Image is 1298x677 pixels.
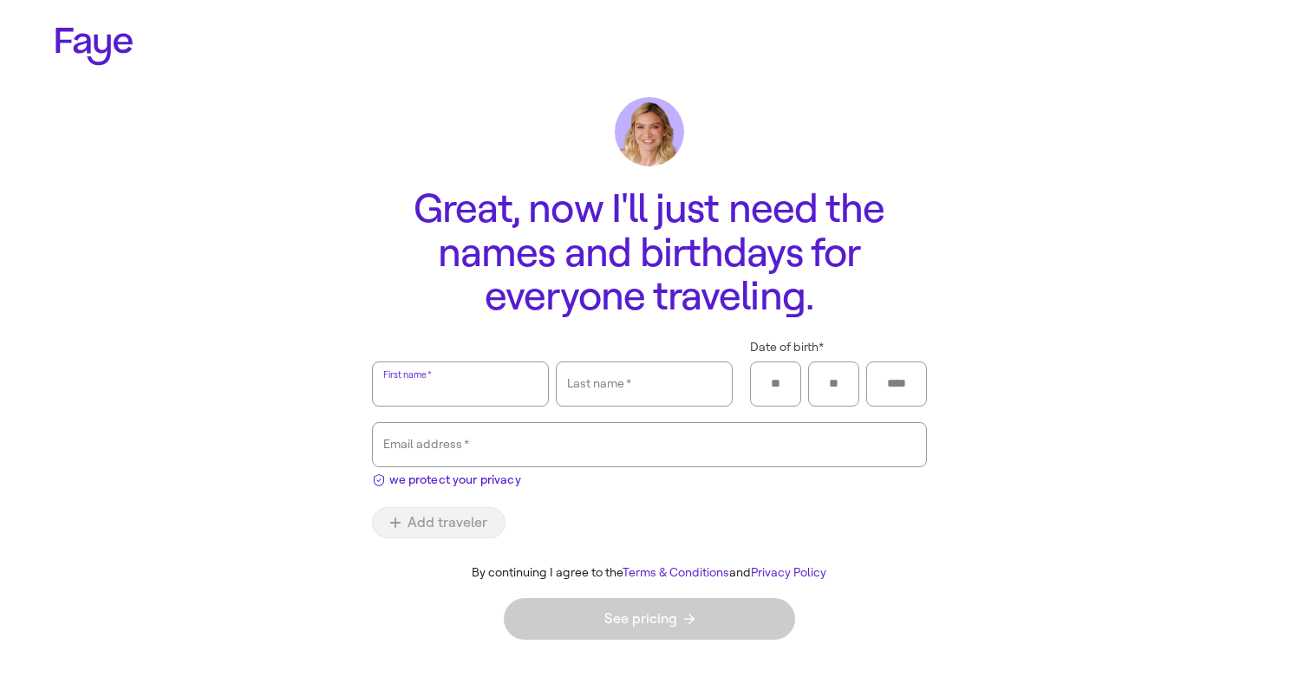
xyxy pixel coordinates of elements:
[819,371,848,397] input: Day
[750,340,824,355] span: Date of birth *
[372,187,927,319] h1: Great, now I'll just need the names and birthdays for everyone traveling.
[358,566,941,581] div: By continuing I agree to the and
[504,598,795,640] button: See pricing
[761,371,790,397] input: Month
[382,366,433,383] label: First name
[372,467,521,489] button: we protect your privacy
[751,565,826,580] a: Privacy Policy
[390,516,487,530] span: Add traveler
[623,565,729,580] a: Terms & Conditions
[604,612,695,626] span: See pricing
[877,371,916,397] input: Year
[389,471,521,489] span: we protect your privacy
[372,507,506,538] button: Add traveler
